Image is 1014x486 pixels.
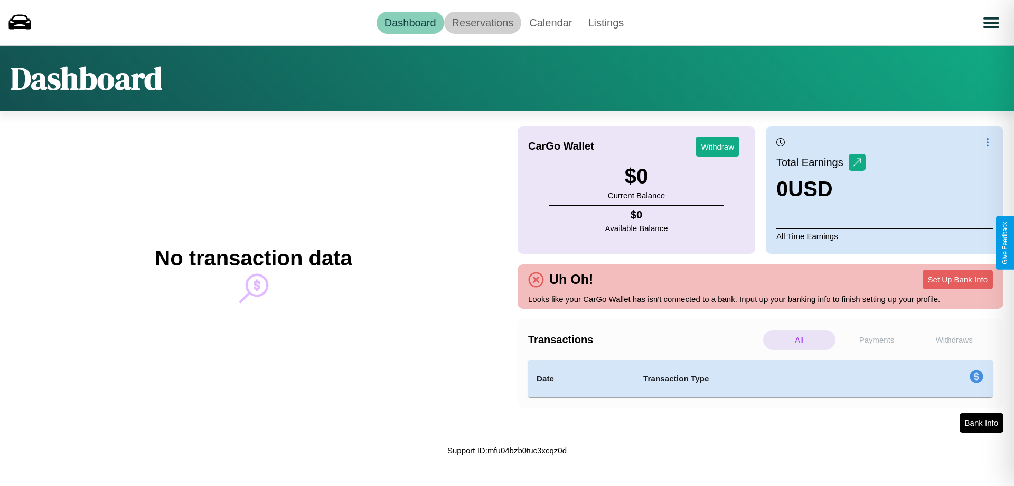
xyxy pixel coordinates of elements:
p: Current Balance [608,188,665,203]
p: Available Balance [605,221,668,235]
p: Payments [841,330,913,350]
h4: CarGo Wallet [528,140,594,152]
a: Listings [580,12,632,34]
table: simple table [528,360,993,397]
h4: Date [537,372,626,385]
p: Withdraws [918,330,990,350]
h3: $ 0 [608,164,665,188]
a: Dashboard [377,12,444,34]
h4: Uh Oh! [544,272,598,287]
a: Calendar [521,12,580,34]
p: Looks like your CarGo Wallet has isn't connected to a bank. Input up your banking info to finish ... [528,292,993,306]
p: All Time Earnings [776,228,993,243]
h4: Transaction Type [643,372,883,385]
h3: 0 USD [776,177,866,201]
h4: Transactions [528,334,760,346]
button: Set Up Bank Info [923,270,993,289]
button: Bank Info [960,413,1003,433]
a: Reservations [444,12,522,34]
button: Open menu [977,8,1006,38]
p: Total Earnings [776,153,849,172]
p: All [763,330,835,350]
p: Support ID: mfu04bzb0tuc3xcqz0d [447,443,567,457]
div: Give Feedback [1001,222,1009,264]
h1: Dashboard [11,57,162,100]
button: Withdraw [696,137,739,157]
h2: No transaction data [155,246,352,270]
h4: $ 0 [605,209,668,221]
